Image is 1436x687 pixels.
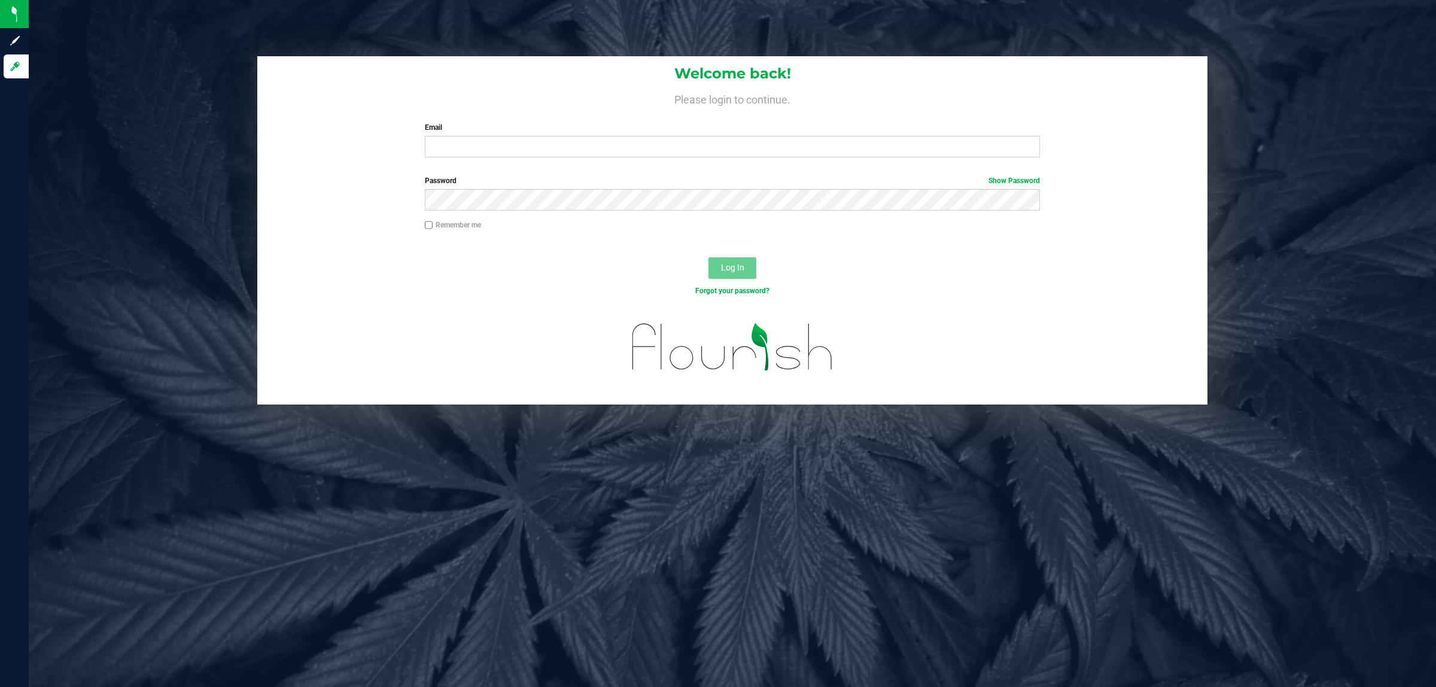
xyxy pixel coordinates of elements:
a: Show Password [988,177,1040,185]
span: Log In [721,263,744,272]
span: Password [425,177,457,185]
inline-svg: Log in [9,60,21,72]
img: flourish_logo.svg [614,309,851,385]
label: Remember me [425,220,481,230]
inline-svg: Sign up [9,35,21,47]
h1: Welcome back! [257,66,1207,81]
button: Log In [708,257,756,279]
h4: Please login to continue. [257,91,1207,105]
label: Email [425,122,1041,133]
input: Remember me [425,221,433,229]
a: Forgot your password? [695,287,769,295]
